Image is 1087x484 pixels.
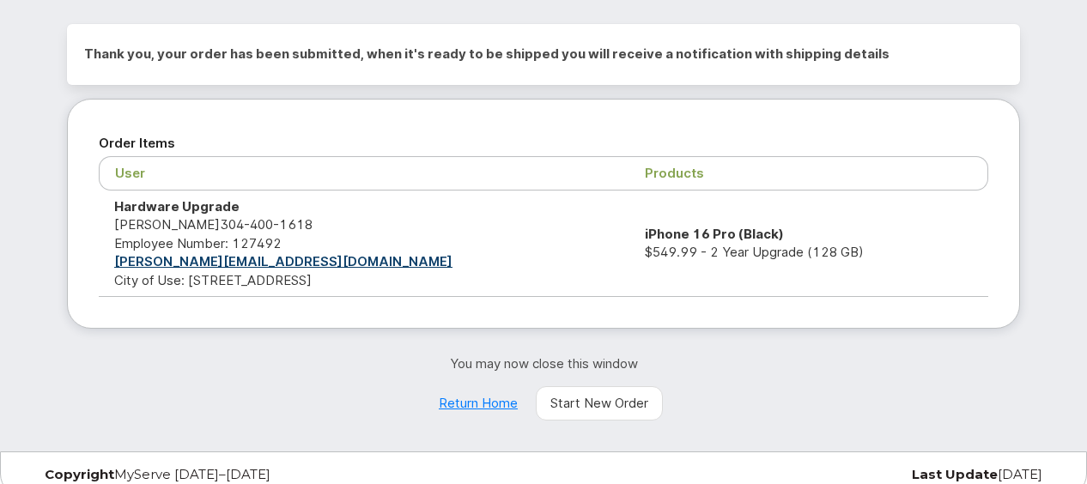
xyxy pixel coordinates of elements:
[629,156,988,190] th: Products
[629,191,988,297] td: $549.99 - 2 Year Upgrade (128 GB)
[912,466,998,482] strong: Last Update
[32,468,373,481] div: MyServe [DATE]–[DATE]
[114,198,240,215] strong: Hardware Upgrade
[714,468,1055,481] div: [DATE]
[424,386,532,420] a: Return Home
[220,216,313,233] span: 304
[99,156,629,190] th: User
[1012,409,1074,471] iframe: Messenger Launcher
[273,216,313,233] span: 1618
[536,386,663,420] a: Start New Order
[114,235,282,251] span: Employee Number: 127492
[84,41,1003,67] h2: Thank you, your order has been submitted, when it's ready to be shipped you will receive a notifi...
[67,354,1020,372] p: You may now close this window
[114,253,452,269] a: [PERSON_NAME][EMAIL_ADDRESS][DOMAIN_NAME]
[244,216,273,233] span: 400
[645,226,784,242] strong: iPhone 16 Pro (Black)
[99,130,988,156] h2: Order Items
[99,191,629,297] td: [PERSON_NAME] City of Use: [STREET_ADDRESS]
[45,466,114,482] strong: Copyright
